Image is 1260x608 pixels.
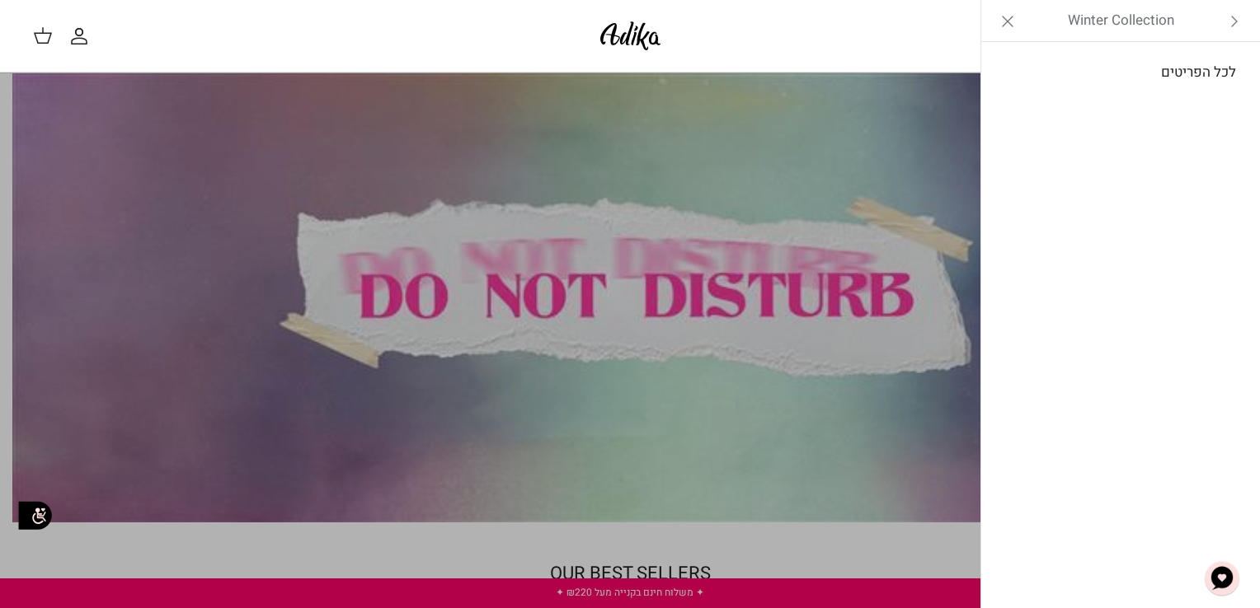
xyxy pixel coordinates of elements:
img: accessibility_icon02.svg [12,493,58,539]
a: החשבון שלי [69,26,96,46]
img: Adika IL [595,16,665,55]
a: לכל הפריטים [990,52,1253,93]
button: צ'אט [1197,554,1247,603]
